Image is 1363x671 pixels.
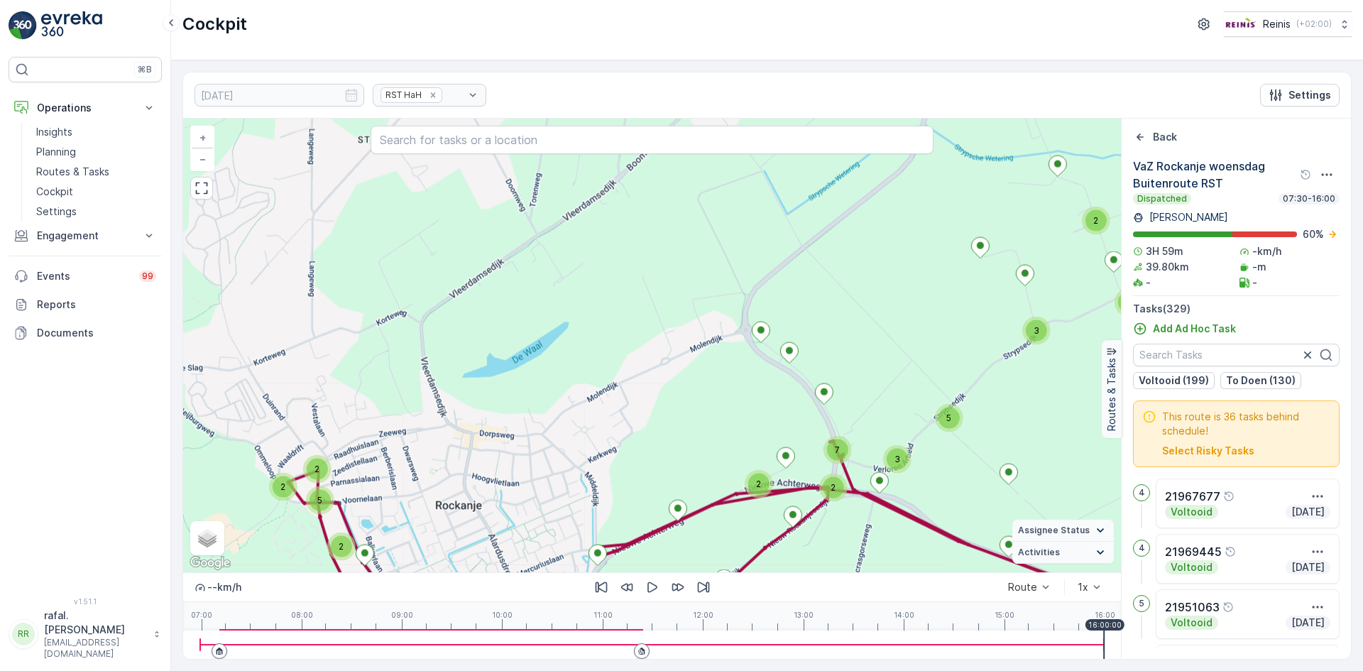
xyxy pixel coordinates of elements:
p: Voltooid [1169,560,1214,574]
p: Cockpit [36,185,73,199]
img: logo_light-DOdMpM7g.png [41,11,102,40]
p: -- km/h [207,580,241,594]
input: Search Tasks [1133,344,1340,366]
a: Insights [31,122,162,142]
p: Settings [36,204,77,219]
p: -m [1252,260,1266,274]
span: v 1.51.1 [9,597,162,606]
p: 07:30-16:00 [1281,193,1337,204]
div: Help Tooltip Icon [1300,169,1311,180]
span: This route is 36 tasks behind schedule! [1162,410,1330,438]
p: -km/h [1252,244,1281,258]
p: 4 [1139,487,1145,498]
span: 5 [946,413,951,423]
div: RR [12,623,35,645]
p: 21969445 [1165,543,1222,560]
p: 15:00 [995,611,1014,619]
p: rafal.[PERSON_NAME] [44,609,146,637]
a: Back [1133,130,1177,144]
div: Help Tooltip Icon [1223,491,1235,502]
p: - [1146,276,1151,290]
input: dd/mm/yyyy [195,84,364,107]
p: - [1252,276,1257,290]
div: 2 [303,455,332,484]
p: Reports [37,298,156,312]
img: Google [187,554,234,572]
p: Engagement [37,229,133,243]
a: Reports [9,290,162,319]
summary: Activities [1012,542,1114,564]
div: Help Tooltip Icon [1222,601,1234,613]
a: Zoom In [192,127,213,148]
p: Planning [36,145,76,159]
a: Open this area in Google Maps (opens a new window) [187,554,234,572]
span: 2 [756,479,761,489]
div: 2 [819,474,848,502]
div: 5 [306,486,334,515]
span: 2 [314,464,319,474]
span: 3 [894,454,900,464]
span: − [199,153,207,165]
span: Assignee Status [1018,525,1090,536]
p: Voltooid (199) [1139,373,1209,388]
a: Layers [192,523,223,554]
p: 39.80km [1146,260,1189,274]
a: Planning [31,142,162,162]
p: 14:00 [894,611,914,619]
button: Settings [1260,84,1340,107]
p: Reinis [1263,17,1291,31]
button: Select Risky Tasks [1162,444,1254,458]
button: Operations [9,94,162,122]
p: 07:00 [191,611,212,619]
p: 16:00:00 [1088,621,1122,629]
button: To Doen (130) [1220,372,1301,389]
p: Routes & Tasks [36,165,109,179]
p: ( +02:00 ) [1296,18,1332,30]
div: 7 [823,436,852,464]
a: Events99 [9,262,162,290]
div: 1x [1078,582,1088,593]
span: 2 [831,482,836,493]
p: [PERSON_NAME] [1146,210,1228,224]
a: Zoom Out [192,148,213,170]
div: 3 [883,445,912,474]
p: 21951063 [1165,599,1220,616]
p: 11:00 [593,611,613,619]
span: + [199,131,206,143]
a: Cockpit [31,182,162,202]
p: VaZ Rockanje woensdag Buitenroute RST [1133,158,1297,192]
div: 2 [1082,207,1110,235]
p: Voltooid [1169,616,1214,630]
p: 3H 59m [1146,244,1183,258]
summary: Assignee Status [1012,520,1114,542]
p: Events [37,269,131,283]
span: 7 [835,444,840,455]
p: 99 [142,271,153,282]
div: 2 [327,533,356,561]
a: Routes & Tasks [31,162,162,182]
div: 5 [935,404,963,432]
p: 10:00 [492,611,513,619]
p: Voltooid [1169,505,1214,519]
p: [DATE] [1290,505,1326,519]
p: Operations [37,101,133,115]
p: 09:00 [391,611,413,619]
p: Routes & Tasks [1105,358,1119,431]
p: Add Ad Hoc Task [1153,322,1236,336]
p: Settings [1288,88,1331,102]
p: ⌘B [138,64,152,75]
div: 2 [745,470,773,498]
p: Dispatched [1136,193,1188,204]
div: 2 [269,473,297,501]
p: 4 [1139,542,1145,554]
div: 3 [1022,317,1051,345]
p: 12:00 [693,611,713,619]
span: 3 [1034,325,1039,336]
p: 21967677 [1165,488,1220,505]
p: 60 % [1303,227,1324,241]
p: Cockpit [182,13,247,36]
span: 2 [280,481,285,492]
p: [DATE] [1290,616,1326,630]
p: Documents [37,326,156,340]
